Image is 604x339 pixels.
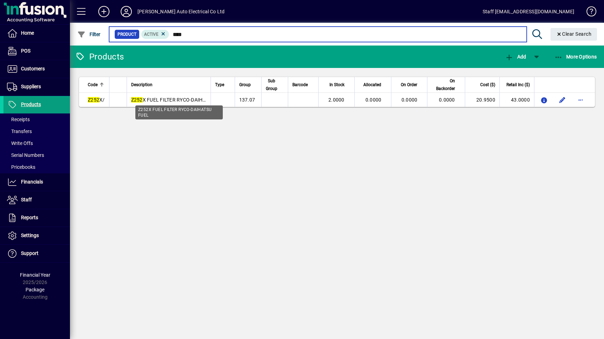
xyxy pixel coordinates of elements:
mat-chip: Activation Status: Active [141,30,169,39]
span: Settings [21,233,39,238]
button: Filter [76,28,102,41]
span: More Options [554,54,597,60]
div: Allocated [359,81,388,89]
span: Group [239,81,251,89]
span: Product [118,31,136,38]
button: Add [503,50,528,63]
span: Write Offs [7,140,33,146]
a: Financials [3,173,70,191]
span: Active [144,32,158,37]
span: Support [21,250,38,256]
span: Package [26,287,44,292]
em: Z252 [88,97,99,103]
span: Serial Numbers [7,152,44,158]
a: Settings [3,227,70,244]
div: Description [131,81,206,89]
div: Code [88,81,105,89]
span: Products [21,102,41,107]
span: Receipts [7,117,30,122]
span: Reports [21,215,38,220]
div: [PERSON_NAME] Auto Electrical Co Ltd [137,6,225,17]
div: On Order [396,81,424,89]
span: Customers [21,66,45,71]
span: Filter [77,32,101,37]
a: Knowledge Base [581,1,595,24]
div: On Backorder [432,77,461,92]
button: More options [575,94,586,105]
span: Code [88,81,98,89]
div: Sub Group [266,77,284,92]
em: Z252 [131,97,143,103]
span: Financial Year [20,272,50,278]
span: 0.0000 [365,97,382,103]
span: Pricebooks [7,164,35,170]
span: Description [131,81,152,89]
span: Add [505,54,526,60]
a: Serial Numbers [3,149,70,161]
a: POS [3,42,70,60]
a: Transfers [3,125,70,137]
div: Group [239,81,257,89]
button: More Options [553,50,599,63]
span: On Backorder [432,77,455,92]
span: 2.0000 [328,97,344,103]
td: 20.9500 [465,93,499,107]
a: Reports [3,209,70,227]
a: Receipts [3,113,70,125]
span: Clear Search [556,31,592,37]
a: Pricebooks [3,161,70,173]
a: Suppliers [3,78,70,96]
div: In Stock [323,81,351,89]
a: Customers [3,60,70,78]
button: Edit [557,94,568,105]
span: POS [21,48,30,54]
span: Financials [21,179,43,185]
span: Staff [21,197,32,202]
a: Write Offs [3,137,70,149]
a: Support [3,245,70,262]
span: In Stock [329,81,344,89]
button: Add [93,5,115,18]
span: Retail Inc ($) [506,81,530,89]
span: 0.0000 [439,97,455,103]
a: Home [3,25,70,42]
span: Transfers [7,129,32,134]
span: On Order [401,81,417,89]
button: Clear [550,28,597,41]
span: X FUEL FILTER RYCO-DAIHATSU FUEL [131,97,228,103]
div: Z252X FUEL FILTER RYCO-DAIHATSU FUEL [135,105,223,119]
span: 0.0000 [402,97,418,103]
div: Type [215,81,230,89]
span: Suppliers [21,84,41,89]
div: Products [75,51,124,62]
span: Home [21,30,34,36]
span: Allocated [363,81,381,89]
span: Type [215,81,224,89]
span: Sub Group [266,77,277,92]
span: X/ [88,97,105,103]
span: 137.07 [239,97,255,103]
td: 43.0000 [499,93,534,107]
button: Profile [115,5,137,18]
a: Staff [3,191,70,209]
div: Staff [EMAIL_ADDRESS][DOMAIN_NAME] [483,6,574,17]
span: Cost ($) [480,81,495,89]
div: Barcode [292,81,314,89]
span: Barcode [292,81,308,89]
